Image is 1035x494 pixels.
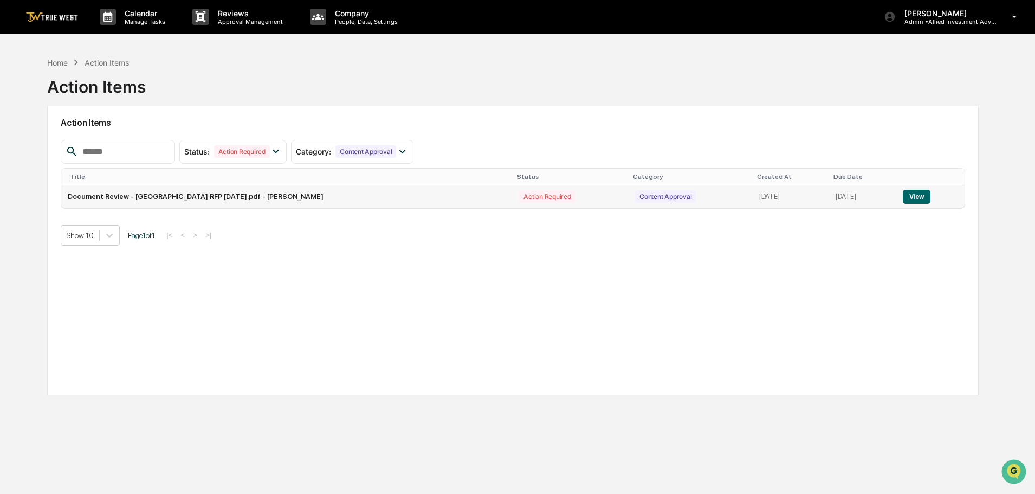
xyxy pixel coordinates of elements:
div: Action Required [519,190,575,203]
div: Action Required [214,145,270,158]
div: Due Date [833,173,892,181]
td: Document Review - [GEOGRAPHIC_DATA] RFP [DATE].pdf - [PERSON_NAME] [61,185,513,208]
div: Category [633,173,748,181]
a: View [903,193,930,201]
button: View [903,190,930,204]
img: 8933085812038_c878075ebb4cc5468115_72.jpg [23,83,42,102]
h2: Action Items [61,118,965,128]
button: |< [163,230,176,240]
p: Company [326,9,403,18]
span: Preclearance [22,222,70,233]
div: 🗄️ [79,223,87,232]
p: Manage Tasks [116,18,171,25]
iframe: Open customer support [1000,458,1030,487]
p: How can we help? [11,23,197,40]
span: Data Lookup [22,242,68,253]
div: Action Items [47,68,146,97]
img: Tammy Steffen [11,166,28,184]
span: [DATE] [96,147,118,156]
p: Approval Management [209,18,288,25]
div: 🖐️ [11,223,20,232]
img: logo [26,12,78,22]
button: >| [202,230,215,240]
a: 🗄️Attestations [74,217,139,237]
td: [DATE] [753,185,829,208]
div: 🔎 [11,243,20,252]
div: Content Approval [335,145,396,158]
a: Powered byPylon [76,268,131,277]
p: [PERSON_NAME] [896,9,997,18]
button: > [190,230,200,240]
div: Status [517,173,624,181]
button: Start new chat [184,86,197,99]
a: 🖐️Preclearance [7,217,74,237]
span: • [90,177,94,185]
img: Tammy Steffen [11,137,28,155]
div: Action Items [85,58,129,67]
span: Attestations [89,222,134,233]
img: 1746055101610-c473b297-6a78-478c-a979-82029cc54cd1 [11,83,30,102]
span: Page 1 of 1 [128,231,155,240]
span: Status : [184,147,210,156]
a: 🔎Data Lookup [7,238,73,258]
span: [DATE] [96,177,118,185]
div: Created At [757,173,825,181]
span: Pylon [108,269,131,277]
span: Category : [296,147,331,156]
button: See all [168,118,197,131]
p: Admin • Allied Investment Advisors [896,18,997,25]
span: [PERSON_NAME] [34,147,88,156]
p: Calendar [116,9,171,18]
span: • [90,147,94,156]
div: Content Approval [635,190,696,203]
button: < [178,230,189,240]
p: People, Data, Settings [326,18,403,25]
div: Title [70,173,508,181]
p: Reviews [209,9,288,18]
span: [PERSON_NAME] [34,177,88,185]
td: [DATE] [829,185,896,208]
div: Start new chat [49,83,178,94]
div: Home [47,58,68,67]
div: Past conversations [11,120,73,129]
div: We're available if you need us! [49,94,149,102]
